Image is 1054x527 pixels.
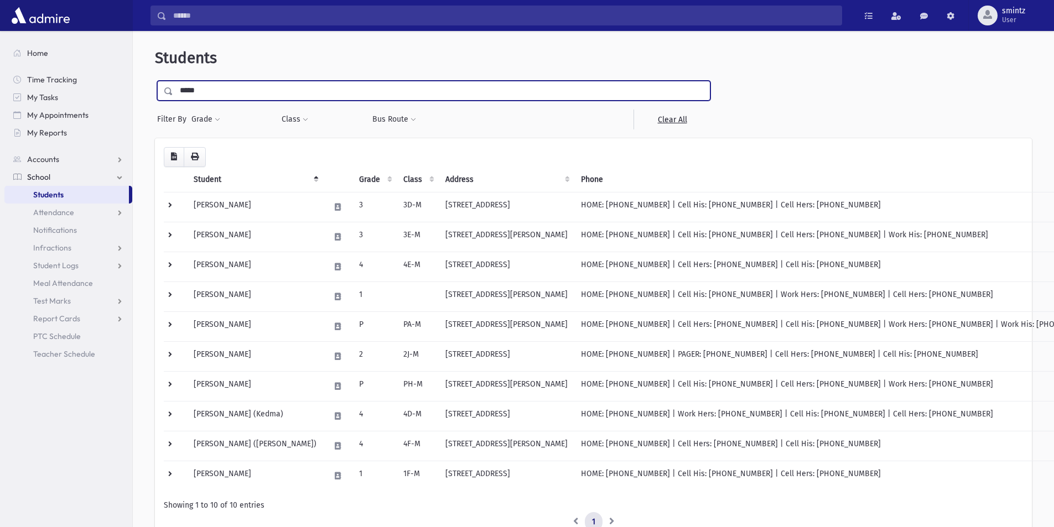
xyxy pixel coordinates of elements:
[397,167,439,192] th: Class: activate to sort column ascending
[187,431,323,461] td: [PERSON_NAME] ([PERSON_NAME])
[4,186,129,204] a: Students
[33,243,71,253] span: Infractions
[439,192,574,222] td: [STREET_ADDRESS]
[439,252,574,281] td: [STREET_ADDRESS]
[27,172,50,182] span: School
[9,4,72,27] img: AdmirePro
[352,431,397,461] td: 4
[33,278,93,288] span: Meal Attendance
[352,461,397,491] td: 1
[634,109,710,129] a: Clear All
[33,225,77,235] span: Notifications
[4,239,132,257] a: Infractions
[33,331,81,341] span: PTC Schedule
[439,222,574,252] td: [STREET_ADDRESS][PERSON_NAME]
[27,154,59,164] span: Accounts
[352,252,397,281] td: 4
[184,147,206,167] button: Print
[27,48,48,58] span: Home
[397,401,439,431] td: 4D-M
[4,257,132,274] a: Student Logs
[439,281,574,311] td: [STREET_ADDRESS][PERSON_NAME]
[187,341,323,371] td: [PERSON_NAME]
[439,167,574,192] th: Address: activate to sort column ascending
[352,401,397,431] td: 4
[33,349,95,359] span: Teacher Schedule
[352,281,397,311] td: 1
[4,292,132,310] a: Test Marks
[4,274,132,292] a: Meal Attendance
[439,311,574,341] td: [STREET_ADDRESS][PERSON_NAME]
[397,252,439,281] td: 4E-M
[1002,15,1025,24] span: User
[4,71,132,88] a: Time Tracking
[33,314,80,323] span: Report Cards
[27,75,77,85] span: Time Tracking
[4,44,132,62] a: Home
[4,106,132,124] a: My Appointments
[397,431,439,461] td: 4F-M
[439,371,574,401] td: [STREET_ADDRESS][PERSON_NAME]
[187,192,323,222] td: [PERSON_NAME]
[4,310,132,327] a: Report Cards
[352,341,397,371] td: 2
[372,109,417,129] button: Bus Route
[167,6,842,25] input: Search
[155,49,217,67] span: Students
[33,260,79,270] span: Student Logs
[281,109,309,129] button: Class
[187,222,323,252] td: [PERSON_NAME]
[352,192,397,222] td: 3
[27,92,58,102] span: My Tasks
[352,311,397,341] td: P
[157,113,191,125] span: Filter By
[33,190,64,200] span: Students
[33,207,74,217] span: Attendance
[187,311,323,341] td: [PERSON_NAME]
[187,401,323,431] td: [PERSON_NAME] (Kedma)
[4,204,132,221] a: Attendance
[397,341,439,371] td: 2J-M
[164,147,184,167] button: CSV
[439,401,574,431] td: [STREET_ADDRESS]
[397,311,439,341] td: PA-M
[397,461,439,491] td: 1F-M
[439,461,574,491] td: [STREET_ADDRESS]
[4,168,132,186] a: School
[4,150,132,168] a: Accounts
[187,461,323,491] td: [PERSON_NAME]
[4,221,132,239] a: Notifications
[352,222,397,252] td: 3
[27,110,89,120] span: My Appointments
[187,252,323,281] td: [PERSON_NAME]
[439,431,574,461] td: [STREET_ADDRESS][PERSON_NAME]
[187,371,323,401] td: [PERSON_NAME]
[439,341,574,371] td: [STREET_ADDRESS]
[352,371,397,401] td: P
[4,345,132,363] a: Teacher Schedule
[33,296,71,306] span: Test Marks
[164,499,1023,511] div: Showing 1 to 10 of 10 entries
[4,327,132,345] a: PTC Schedule
[397,371,439,401] td: PH-M
[397,222,439,252] td: 3E-M
[27,128,67,138] span: My Reports
[4,88,132,106] a: My Tasks
[191,109,221,129] button: Grade
[187,281,323,311] td: [PERSON_NAME]
[397,192,439,222] td: 3D-M
[352,167,397,192] th: Grade: activate to sort column ascending
[4,124,132,142] a: My Reports
[1002,7,1025,15] span: smintz
[187,167,323,192] th: Student: activate to sort column descending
